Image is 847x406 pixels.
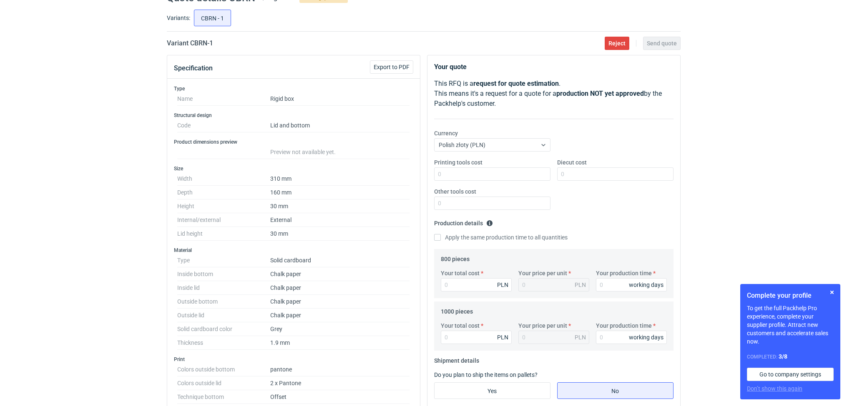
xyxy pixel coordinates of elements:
[647,40,677,46] span: Send quote
[177,199,270,213] dt: Height
[177,254,270,267] dt: Type
[177,227,270,241] dt: Lid height
[270,199,410,213] dd: 30 mm
[177,213,270,227] dt: Internal/external
[177,322,270,336] dt: Solid cardboard color
[177,376,270,390] dt: Colors outside lid
[608,40,626,46] span: Reject
[270,363,410,376] dd: pantone
[177,119,270,132] dt: Code
[747,352,834,361] div: Completed:
[518,321,567,330] label: Your price per unit
[441,305,473,315] legend: 1000 pieces
[779,353,787,360] strong: 3 / 8
[177,172,270,186] dt: Width
[270,254,410,267] dd: Solid cardboard
[270,281,410,295] dd: Chalk paper
[497,281,508,289] div: PLN
[174,58,213,78] button: Specification
[441,331,512,344] input: 0
[434,217,493,227] legend: Production details
[370,60,413,74] button: Export to PDF
[434,382,550,399] label: Yes
[270,295,410,309] dd: Chalk paper
[177,309,270,322] dt: Outside lid
[441,278,512,291] input: 0
[270,376,410,390] dd: 2 x Pantone
[747,384,802,393] button: Don’t show this again
[605,37,629,50] button: Reject
[270,149,336,155] span: Preview not available yet.
[270,92,410,106] dd: Rigid box
[441,321,480,330] label: Your total cost
[177,281,270,295] dt: Inside lid
[596,278,667,291] input: 0
[270,267,410,281] dd: Chalk paper
[177,267,270,281] dt: Inside bottom
[629,333,664,341] div: working days
[177,92,270,106] dt: Name
[629,281,664,289] div: working days
[270,390,410,404] dd: Offset
[557,158,587,167] label: Diecut cost
[174,165,413,172] h3: Size
[439,142,485,148] span: Polish złoty (PLN)
[441,252,470,262] legend: 800 pieces
[747,368,834,381] a: Go to company settings
[177,363,270,376] dt: Colors outside bottom
[270,213,410,227] dd: External
[556,90,644,97] strong: production NOT yet approved
[434,354,479,364] legend: Shipment details
[497,333,508,341] div: PLN
[174,247,413,254] h3: Material
[434,167,550,181] input: 0
[434,233,568,242] label: Apply the same production time to all quantities
[434,371,538,378] label: Do you plan to ship the items on pallets?
[596,269,652,277] label: Your production time
[177,336,270,350] dt: Thickness
[194,10,231,26] label: CBRN - 1
[827,287,837,297] button: Skip for now
[177,295,270,309] dt: Outside bottom
[747,291,834,301] h1: Complete your profile
[167,14,190,22] label: Variants:
[434,63,467,71] strong: Your quote
[374,64,410,70] span: Export to PDF
[167,38,213,48] h2: Variant CBRN - 1
[174,85,413,92] h3: Type
[177,186,270,199] dt: Depth
[575,281,586,289] div: PLN
[270,336,410,350] dd: 1.9 mm
[575,333,586,341] div: PLN
[434,158,483,167] label: Printing tools cost
[270,172,410,186] dd: 310 mm
[441,269,480,277] label: Your total cost
[270,322,410,336] dd: Grey
[270,227,410,241] dd: 30 mm
[434,187,476,196] label: Other tools cost
[270,119,410,132] dd: Lid and bottom
[434,129,458,137] label: Currency
[434,79,674,109] p: This RFQ is a . This means it's a request for a quote for a by the Packhelp's customer.
[177,390,270,404] dt: Technique bottom
[174,356,413,363] h3: Print
[747,304,834,346] p: To get the full Packhelp Pro experience, complete your supplier profile. Attract new customers an...
[270,186,410,199] dd: 160 mm
[557,167,674,181] input: 0
[596,331,667,344] input: 0
[174,139,413,145] h3: Product dimensions preview
[643,37,681,50] button: Send quote
[557,382,674,399] label: No
[473,80,559,87] strong: request for quote estimation
[596,321,652,330] label: Your production time
[174,112,413,119] h3: Structural design
[270,309,410,322] dd: Chalk paper
[518,269,567,277] label: Your price per unit
[434,197,550,210] input: 0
